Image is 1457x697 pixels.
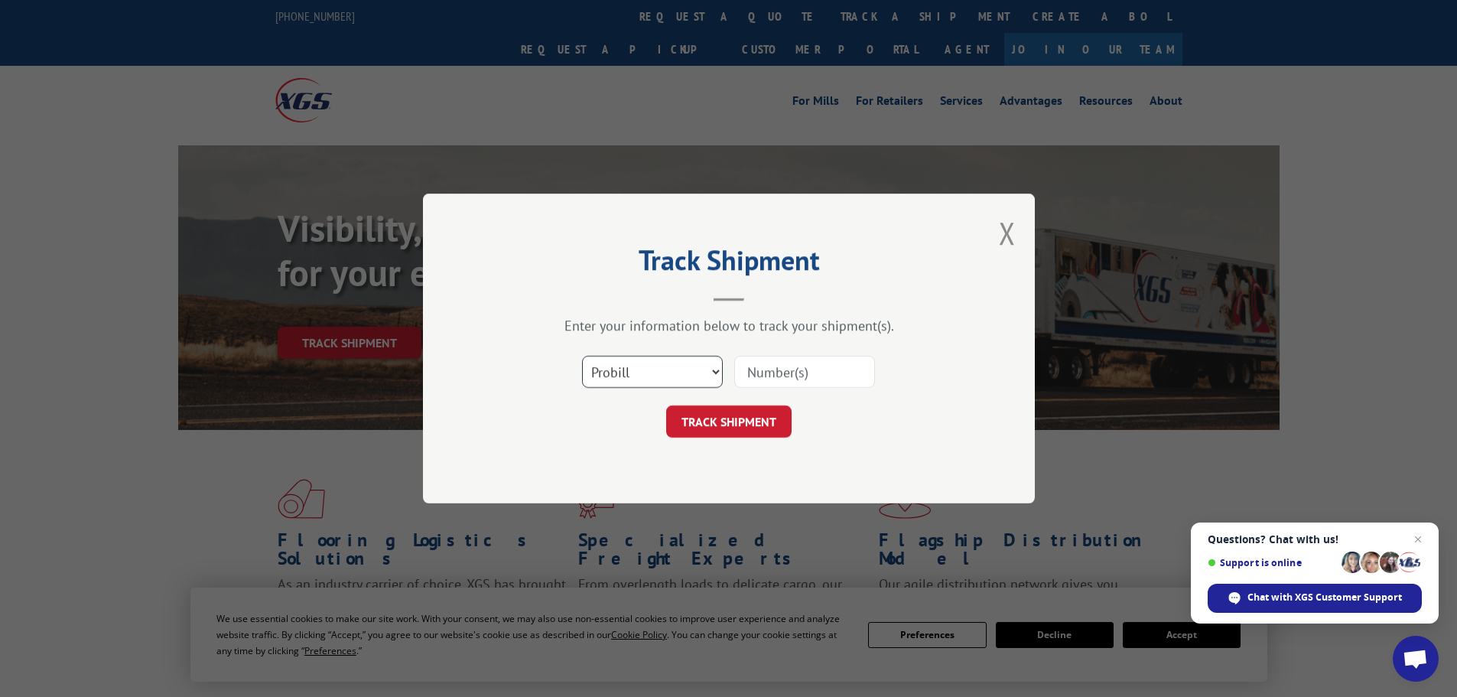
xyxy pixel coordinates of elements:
[499,249,958,278] h2: Track Shipment
[1247,591,1402,604] span: Chat with XGS Customer Support
[1409,530,1427,549] span: Close chat
[999,213,1016,253] button: Close modal
[1208,533,1422,546] span: Questions? Chat with us!
[499,317,958,334] div: Enter your information below to track your shipment(s).
[1393,636,1439,682] div: Open chat
[1208,557,1336,568] span: Support is online
[734,356,875,388] input: Number(s)
[1208,584,1422,613] div: Chat with XGS Customer Support
[666,405,792,438] button: TRACK SHIPMENT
